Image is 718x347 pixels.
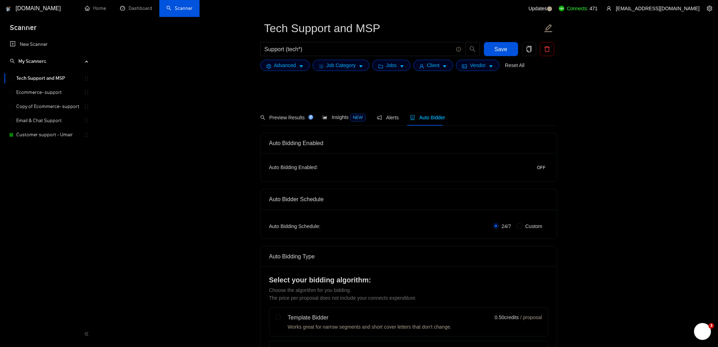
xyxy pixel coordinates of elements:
span: / proposal [520,314,542,321]
span: edit [544,24,553,33]
div: Auto Bidding Enabled [269,133,548,153]
span: Client [427,61,440,69]
button: folderJobscaret-down [372,60,410,71]
span: caret-down [299,64,304,69]
span: Alerts [377,115,399,120]
span: Save [494,45,507,54]
div: Auto Bidding Type [269,246,548,267]
div: Works great for narrow segments and short cover letters that don't change. [288,323,452,330]
span: NEW [350,114,366,121]
span: holder [84,118,89,124]
a: Customer support - Umair [16,128,84,142]
button: search [465,42,480,56]
button: userClientcaret-down [413,60,453,71]
div: Tooltip anchor [308,114,314,120]
span: search [260,115,265,120]
img: logo [6,3,11,14]
h4: Select your bidding algorithm: [269,275,548,285]
button: settingAdvancedcaret-down [260,60,310,71]
span: Custom [522,222,545,230]
span: 471 [589,5,597,12]
span: Updates [528,6,547,11]
span: Vendor [470,61,485,69]
span: caret-down [442,64,447,69]
a: setting [704,6,715,11]
span: delete [540,46,554,52]
span: area-chart [322,115,327,120]
li: Email & Chat Support [4,114,94,128]
span: Insights [322,114,366,120]
span: folder [378,64,383,69]
li: Tech Support and MSP [4,71,94,85]
a: Copy of Ecommerce- support [16,100,84,114]
a: New Scanner [10,37,89,52]
a: Reset All [505,61,524,69]
div: Auto Bidding Schedule: [269,222,362,230]
li: Ecommerce- support [4,85,94,100]
button: barsJob Categorycaret-down [313,60,369,71]
a: Ecommerce- support [16,85,84,100]
span: Connects: [567,5,588,12]
span: caret-down [358,64,363,69]
span: info-circle [456,47,461,52]
a: homeHome [85,5,106,11]
iframe: Intercom live chat [694,323,711,340]
div: Template Bidder [288,313,452,322]
span: search [466,46,479,52]
a: dashboardDashboard [120,5,152,11]
span: OFF [537,164,546,172]
span: My Scanners [18,58,46,64]
span: Jobs [386,61,397,69]
span: double-left [84,330,91,337]
span: holder [84,104,89,109]
span: notification [377,115,382,120]
li: Copy of Ecommerce- support [4,100,94,114]
span: My Scanners [10,58,46,64]
span: search [10,59,15,64]
button: Save [484,42,518,56]
span: Preview Results [260,115,311,120]
span: user [606,6,611,11]
span: Choose the algorithm for you bidding. The price per proposal does not include your connects expen... [269,287,417,301]
span: 24/7 [499,222,514,230]
span: 3 [708,323,714,329]
button: idcardVendorcaret-down [456,60,499,71]
input: Scanner name... [264,19,542,37]
span: user [419,64,424,69]
button: setting [704,3,715,14]
a: searchScanner [166,5,192,11]
img: upwork-logo.png [559,6,564,11]
a: Tech Support and MSP [16,71,84,85]
span: holder [84,90,89,95]
span: robot [410,115,415,120]
span: Auto Bidder [410,115,445,120]
span: copy [522,46,536,52]
span: setting [704,6,715,11]
span: Advanced [274,61,296,69]
span: Scanner [4,23,42,37]
div: Auto Bidder Schedule [269,189,548,209]
span: caret-down [488,64,493,69]
span: caret-down [399,64,404,69]
a: Email & Chat Support [16,114,84,128]
span: 0.50 credits [495,313,519,321]
span: idcard [462,64,467,69]
div: Auto Bidding Enabled: [269,163,362,171]
span: Job Category [326,61,356,69]
span: setting [266,64,271,69]
li: New Scanner [4,37,94,52]
li: Customer support - Umair [4,128,94,142]
button: delete [540,42,554,56]
span: holder [84,132,89,138]
span: bars [319,64,324,69]
span: holder [84,76,89,81]
input: Search Freelance Jobs... [265,45,453,54]
button: copy [522,42,536,56]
